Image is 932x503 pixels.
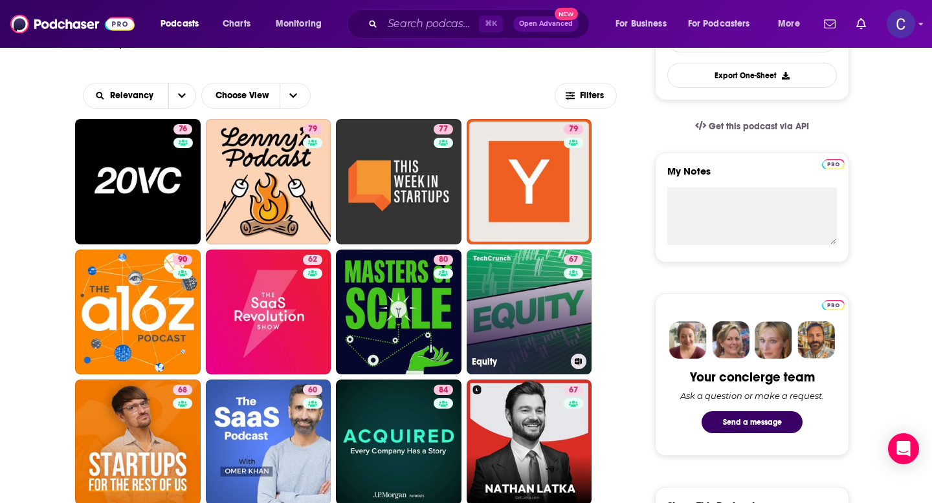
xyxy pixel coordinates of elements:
[778,15,800,33] span: More
[173,385,192,395] a: 68
[555,8,578,20] span: New
[797,321,835,359] img: Jon Profile
[151,14,216,34] button: open menu
[709,121,809,132] span: Get this podcast via API
[173,255,192,265] a: 90
[75,250,201,375] a: 90
[819,13,841,35] a: Show notifications dropdown
[680,391,824,401] div: Ask a question or make a request.
[308,123,317,136] span: 79
[669,321,707,359] img: Sydney Profile
[690,369,815,385] div: Your concierge team
[667,165,837,187] label: My Notes
[276,15,322,33] span: Monitoring
[206,250,331,375] a: 62
[555,83,617,109] button: Filters
[680,14,769,34] button: open menu
[359,9,602,39] div: Search podcasts, credits, & more...
[564,255,583,265] a: 67
[580,91,606,100] span: Filters
[822,300,845,310] img: Podchaser Pro
[439,384,448,397] span: 84
[822,298,845,310] a: Pro website
[110,91,158,100] span: Relevancy
[178,384,187,397] span: 68
[479,16,503,32] span: ⌘ K
[267,14,338,34] button: open menu
[887,10,915,38] span: Logged in as publicityxxtina
[303,255,322,265] a: 62
[223,15,250,33] span: Charts
[206,119,331,244] a: 79
[851,13,871,35] a: Show notifications dropdown
[564,385,583,395] a: 67
[439,123,448,136] span: 77
[434,124,453,134] a: 77
[888,433,919,464] div: Open Intercom Messenger
[161,15,199,33] span: Podcasts
[439,253,448,266] span: 80
[83,91,168,100] button: open menu
[569,123,578,136] span: 79
[173,124,192,134] a: 76
[519,21,573,27] span: Open Advanced
[755,321,792,359] img: Jules Profile
[769,14,816,34] button: open menu
[336,119,461,244] a: 77
[201,83,311,109] button: Choose View
[712,321,749,359] img: Barbara Profile
[467,250,592,375] a: 67Equity
[822,159,845,169] img: Podchaser Pro
[434,255,453,265] a: 80
[569,384,578,397] span: 67
[178,253,187,266] span: 90
[887,10,915,38] button: Show profile menu
[383,14,479,34] input: Search podcasts, credits, & more...
[83,83,196,109] h2: Choose List sort
[214,14,258,34] a: Charts
[564,124,583,134] a: 79
[513,16,579,32] button: Open AdvancedNew
[822,157,845,169] a: Pro website
[467,119,592,244] a: 79
[472,356,566,367] h3: Equity
[303,124,322,134] a: 79
[308,384,317,397] span: 60
[10,12,135,36] img: Podchaser - Follow, Share and Rate Podcasts
[201,83,319,109] h2: Choose View
[303,385,322,395] a: 60
[667,63,837,88] button: Export One-Sheet
[434,385,453,395] a: 84
[179,123,187,136] span: 76
[616,15,667,33] span: For Business
[688,15,750,33] span: For Podcasters
[75,119,201,244] a: 76
[685,111,819,142] a: Get this podcast via API
[569,253,578,266] span: 67
[606,14,683,34] button: open menu
[308,253,317,266] span: 62
[168,83,195,108] button: open menu
[336,250,461,375] a: 80
[887,10,915,38] img: User Profile
[205,85,280,107] span: Choose View
[702,411,803,433] button: Send a message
